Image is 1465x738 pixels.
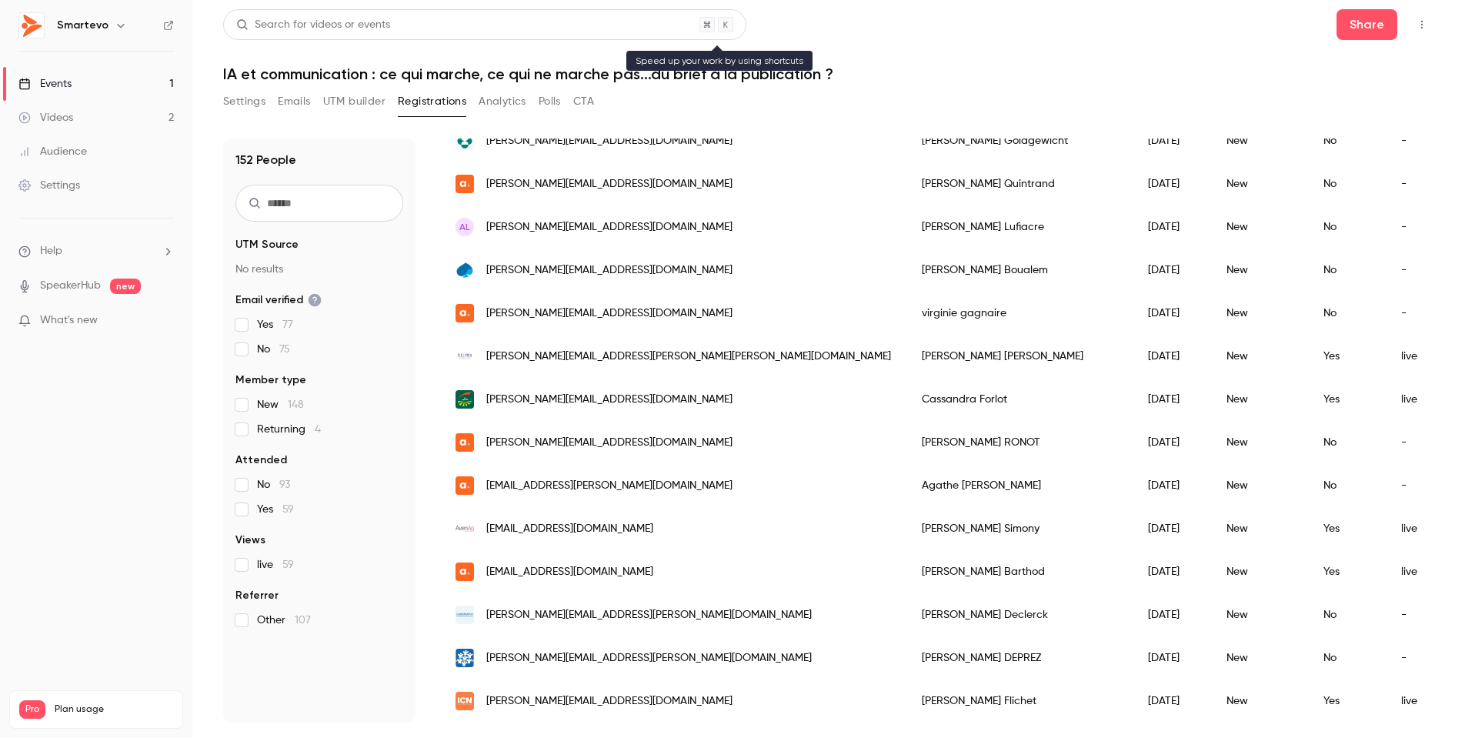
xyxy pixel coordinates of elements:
img: alteriade.fr [456,433,474,452]
button: CTA [573,89,594,114]
div: Audience [18,144,87,159]
div: [PERSON_NAME] Barthod [906,550,1133,593]
div: New [1211,507,1308,550]
span: [PERSON_NAME][EMAIL_ADDRESS][DOMAIN_NAME] [486,262,732,279]
div: New [1211,636,1308,680]
p: No results [235,262,403,277]
span: AL [459,220,470,234]
div: No [1308,593,1386,636]
div: [DATE] [1133,292,1211,335]
h1: 152 People [235,151,296,169]
div: - [1386,421,1445,464]
div: live [1386,507,1445,550]
div: No [1308,205,1386,249]
div: [DATE] [1133,593,1211,636]
div: New [1211,335,1308,378]
span: Help [40,243,62,259]
div: - [1386,249,1445,292]
div: live [1386,550,1445,593]
span: 93 [279,479,290,490]
img: msd.com [456,132,474,150]
span: Attended [235,452,287,468]
div: New [1211,378,1308,421]
div: [DATE] [1133,119,1211,162]
span: 148 [288,399,304,410]
span: [PERSON_NAME][EMAIL_ADDRESS][DOMAIN_NAME] [486,176,732,192]
div: New [1211,464,1308,507]
div: [PERSON_NAME] RONOT [906,421,1133,464]
div: Search for videos or events [236,17,390,33]
div: - [1386,205,1445,249]
div: [DATE] [1133,507,1211,550]
span: 107 [295,615,311,626]
a: SpeakerHub [40,278,101,294]
div: New [1211,205,1308,249]
span: 75 [279,344,290,355]
span: What's new [40,312,98,329]
span: Email verified [235,292,322,308]
img: Smartevo [19,13,44,38]
div: [DATE] [1133,636,1211,680]
div: New [1211,119,1308,162]
div: [PERSON_NAME] Simony [906,507,1133,550]
button: Settings [223,89,265,114]
span: Pro [19,700,45,719]
span: [PERSON_NAME][EMAIL_ADDRESS][DOMAIN_NAME] [486,693,732,710]
span: [EMAIL_ADDRESS][PERSON_NAME][DOMAIN_NAME] [486,478,732,494]
div: live [1386,335,1445,378]
div: New [1211,593,1308,636]
span: [PERSON_NAME][EMAIL_ADDRESS][PERSON_NAME][DOMAIN_NAME] [486,650,812,666]
div: - [1386,292,1445,335]
div: - [1386,593,1445,636]
div: New [1211,292,1308,335]
div: - [1386,162,1445,205]
img: alteriade.fr [456,175,474,193]
span: Other [257,613,311,628]
div: [PERSON_NAME] [PERSON_NAME] [906,335,1133,378]
div: [DATE] [1133,249,1211,292]
div: [DATE] [1133,421,1211,464]
img: caf62.caf.fr [456,649,474,667]
div: New [1211,162,1308,205]
span: live [257,557,294,573]
div: No [1308,421,1386,464]
li: help-dropdown-opener [18,243,174,259]
div: New [1211,680,1308,723]
img: groupama.com [456,390,474,409]
div: [PERSON_NAME] Boualem [906,249,1133,292]
div: No [1308,292,1386,335]
div: No [1308,162,1386,205]
span: Views [235,533,265,548]
div: Cassandra Forlot [906,378,1133,421]
img: alteriade.fr [456,304,474,322]
span: New [257,397,304,412]
div: Yes [1308,335,1386,378]
div: [DATE] [1133,205,1211,249]
button: Analytics [479,89,526,114]
img: alteriade.fr [456,563,474,581]
div: Agathe [PERSON_NAME] [906,464,1133,507]
div: [PERSON_NAME] Declerck [906,593,1133,636]
div: [DATE] [1133,680,1211,723]
div: [DATE] [1133,378,1211,421]
button: Emails [278,89,310,114]
div: [PERSON_NAME] Goldgewicht [906,119,1133,162]
img: candriam.com [456,606,474,624]
img: neoma-bs.fr [456,347,474,366]
div: Settings [18,178,80,193]
div: Yes [1308,378,1386,421]
div: Yes [1308,680,1386,723]
button: Registrations [398,89,466,114]
span: [EMAIL_ADDRESS][DOMAIN_NAME] [486,521,653,537]
div: virginie gagnaire [906,292,1133,335]
span: Plan usage [55,703,173,716]
div: New [1211,550,1308,593]
span: [PERSON_NAME][EMAIL_ADDRESS][DOMAIN_NAME] [486,133,732,149]
div: [PERSON_NAME] Quintrand [906,162,1133,205]
img: icn-artem.com [456,692,474,710]
span: 77 [282,319,293,330]
iframe: Noticeable Trigger [155,314,174,328]
button: Polls [539,89,561,114]
div: New [1211,421,1308,464]
span: [EMAIL_ADDRESS][DOMAIN_NAME] [486,564,653,580]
